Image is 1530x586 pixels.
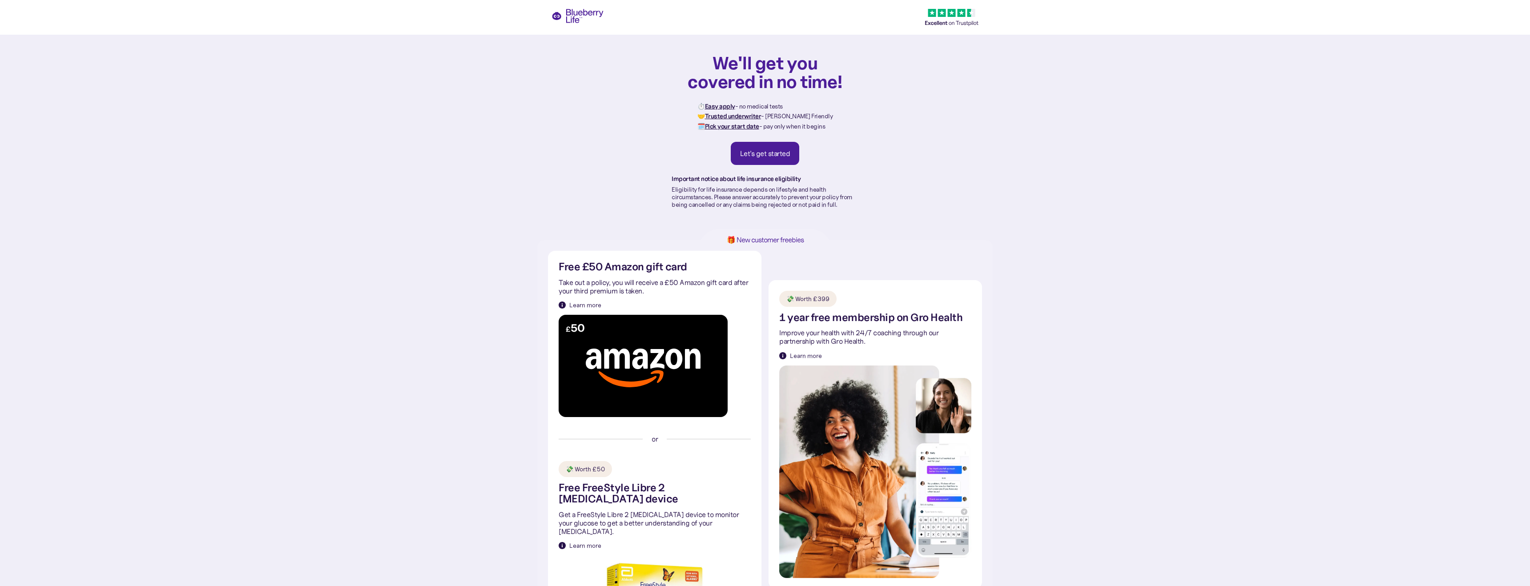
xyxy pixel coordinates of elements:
[713,236,817,244] h1: 🎁 New customer freebies
[779,351,822,360] a: Learn more
[740,149,790,158] div: Let's get started
[566,465,605,474] div: 💸 Worth £50
[672,186,858,208] p: Eligibility for life insurance depends on lifestyle and health circumstances. Please answer accur...
[687,53,843,91] h1: We'll get you covered in no time!
[786,294,829,303] div: 💸 Worth £399
[790,351,822,360] div: Learn more
[559,510,751,536] p: Get a FreeStyle Libre 2 [MEDICAL_DATA] device to monitor your glucose to get a better understandi...
[779,329,971,346] p: Improve your health with 24/7 coaching through our partnership with Gro Health.
[569,541,601,550] div: Learn more
[569,301,601,309] div: Learn more
[559,261,687,273] h2: Free £50 Amazon gift card
[559,482,751,505] h2: Free FreeStyle Libre 2 [MEDICAL_DATA] device
[559,301,601,309] a: Learn more
[779,312,962,323] h2: 1 year free membership on Gro Health
[652,435,658,443] p: or
[672,175,801,183] strong: Important notice about life insurance eligibility
[705,122,759,130] strong: Pick your start date
[697,101,833,131] p: ⏱️ - no medical tests 🤝 - [PERSON_NAME] Friendly 🗓️ - pay only when it begins
[705,112,761,120] strong: Trusted underwriter
[731,142,800,165] a: Let's get started
[559,541,601,550] a: Learn more
[705,102,735,110] strong: Easy apply
[559,278,751,295] p: Take out a policy, you will receive a £50 Amazon gift card after your third premium is taken.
